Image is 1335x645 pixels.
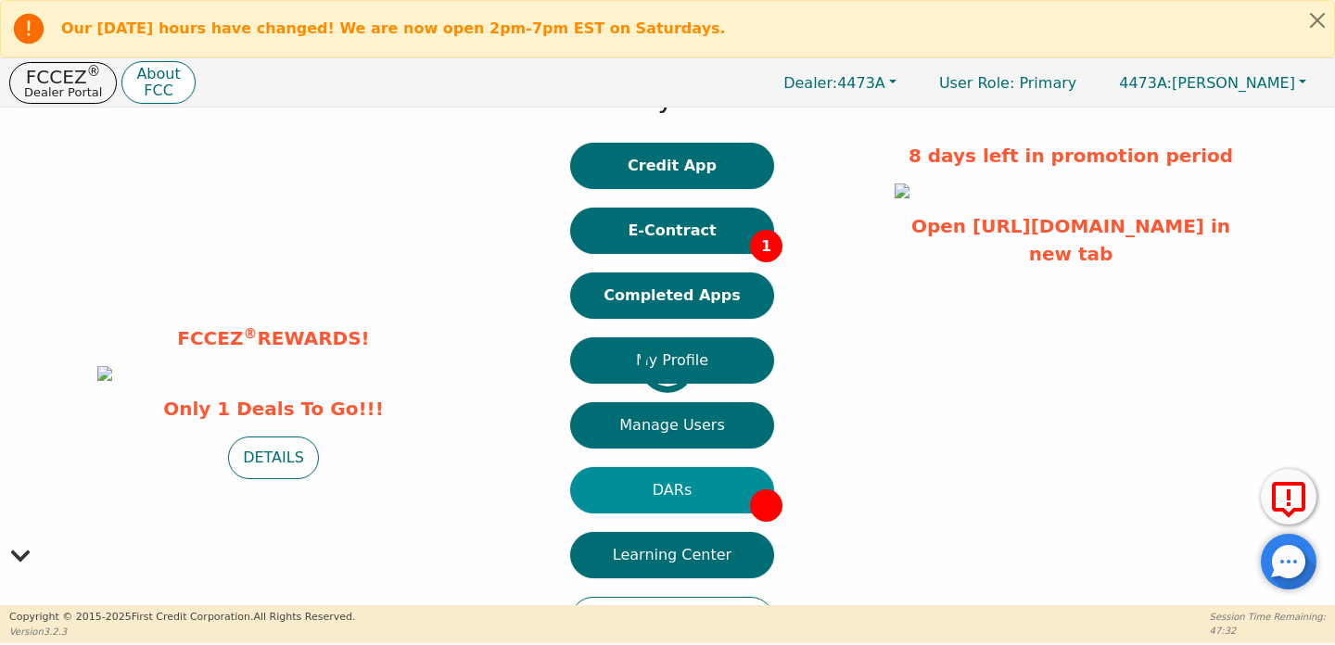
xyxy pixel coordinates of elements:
[1210,610,1326,624] p: Session Time Remaining:
[136,83,180,98] p: FCC
[939,74,1014,92] span: User Role :
[783,74,837,92] span: Dealer:
[87,63,101,80] sup: ®
[121,61,195,105] button: AboutFCC
[1261,469,1316,525] button: Report Error to FCC
[253,611,355,623] span: All Rights Reserved.
[764,69,916,97] button: Dealer:4473A
[136,67,180,82] p: About
[1119,74,1295,92] span: [PERSON_NAME]
[61,19,726,37] b: Our [DATE] hours have changed! We are now open 2pm-7pm EST on Saturdays.
[24,86,102,98] p: Dealer Portal
[1210,624,1326,638] p: 47:32
[1301,1,1334,39] button: Close alert
[9,610,355,626] p: Copyright © 2015- 2025 First Credit Corporation.
[9,62,117,104] button: FCCEZ®Dealer Portal
[1119,74,1172,92] span: 4473A:
[921,65,1095,101] p: Primary
[9,625,355,639] p: Version 3.2.3
[921,65,1095,101] a: User Role: Primary
[1100,69,1326,97] button: 4473A:[PERSON_NAME]
[24,68,102,86] p: FCCEZ
[783,74,885,92] span: 4473A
